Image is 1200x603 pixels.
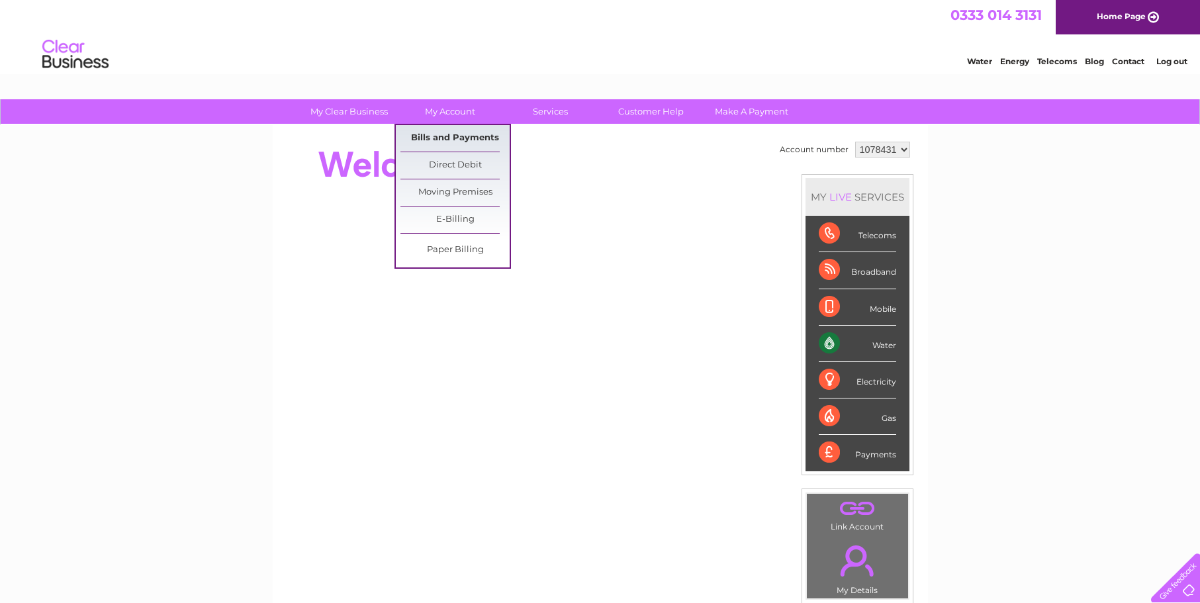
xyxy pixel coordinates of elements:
[827,191,854,203] div: LIVE
[42,34,109,75] img: logo.png
[819,326,896,362] div: Water
[806,178,909,216] div: MY SERVICES
[596,99,706,124] a: Customer Help
[819,252,896,289] div: Broadband
[400,207,510,233] a: E-Billing
[1085,56,1104,66] a: Blog
[806,534,909,599] td: My Details
[395,99,504,124] a: My Account
[819,398,896,435] div: Gas
[819,362,896,398] div: Electricity
[1156,56,1187,66] a: Log out
[819,216,896,252] div: Telecoms
[806,493,909,535] td: Link Account
[776,138,852,161] td: Account number
[967,56,992,66] a: Water
[819,289,896,326] div: Mobile
[400,237,510,263] a: Paper Billing
[1112,56,1144,66] a: Contact
[810,497,905,520] a: .
[1037,56,1077,66] a: Telecoms
[1000,56,1029,66] a: Energy
[295,99,404,124] a: My Clear Business
[819,435,896,471] div: Payments
[810,537,905,584] a: .
[400,179,510,206] a: Moving Premises
[697,99,806,124] a: Make A Payment
[400,152,510,179] a: Direct Debit
[496,99,605,124] a: Services
[950,7,1042,23] a: 0333 014 3131
[288,7,913,64] div: Clear Business is a trading name of Verastar Limited (registered in [GEOGRAPHIC_DATA] No. 3667643...
[400,125,510,152] a: Bills and Payments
